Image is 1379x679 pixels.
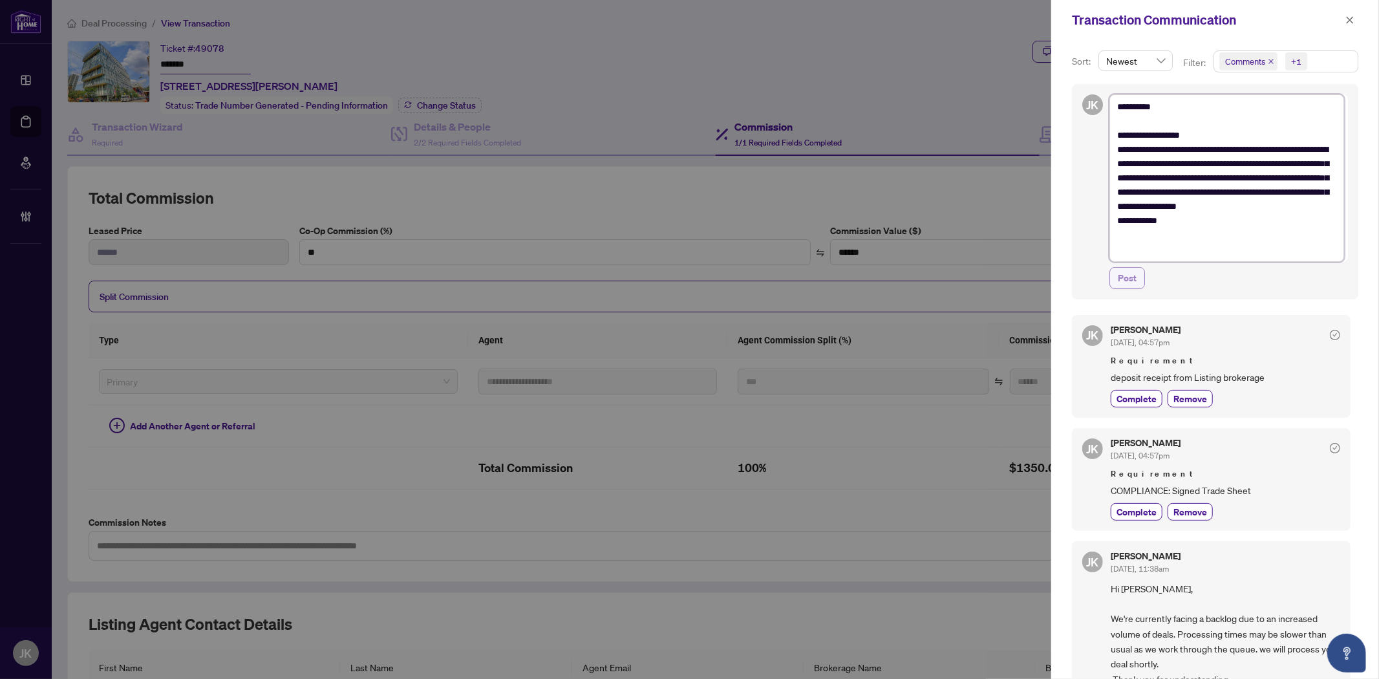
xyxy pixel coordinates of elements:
span: Newest [1106,51,1165,70]
span: JK [1087,553,1099,571]
span: JK [1087,96,1099,114]
span: Complete [1117,392,1157,405]
span: Post [1118,268,1137,288]
h5: [PERSON_NAME] [1111,552,1181,561]
span: Requirement [1111,354,1340,367]
button: Complete [1111,390,1162,407]
span: JK [1087,440,1099,458]
h5: [PERSON_NAME] [1111,438,1181,447]
span: deposit receipt from Listing brokerage [1111,370,1340,385]
span: Complete [1117,505,1157,519]
span: Requirement [1111,468,1340,480]
button: Open asap [1327,634,1366,673]
span: [DATE], 11:38am [1111,564,1169,574]
h5: [PERSON_NAME] [1111,325,1181,334]
p: Sort: [1072,54,1093,69]
span: [DATE], 04:57pm [1111,338,1170,347]
span: [DATE], 04:57pm [1111,451,1170,460]
span: check-circle [1330,330,1340,340]
button: Post [1109,267,1145,289]
span: Comments [1219,52,1277,70]
span: check-circle [1330,443,1340,453]
span: Remove [1173,392,1207,405]
button: Remove [1168,390,1213,407]
div: Transaction Communication [1072,10,1342,30]
span: close [1268,58,1274,65]
span: JK [1087,326,1099,344]
button: Complete [1111,503,1162,521]
button: Remove [1168,503,1213,521]
span: close [1345,16,1354,25]
div: +1 [1291,55,1301,68]
span: COMPLIANCE: Signed Trade Sheet [1111,483,1340,498]
p: Filter: [1183,56,1208,70]
span: Remove [1173,505,1207,519]
span: Comments [1225,55,1265,68]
